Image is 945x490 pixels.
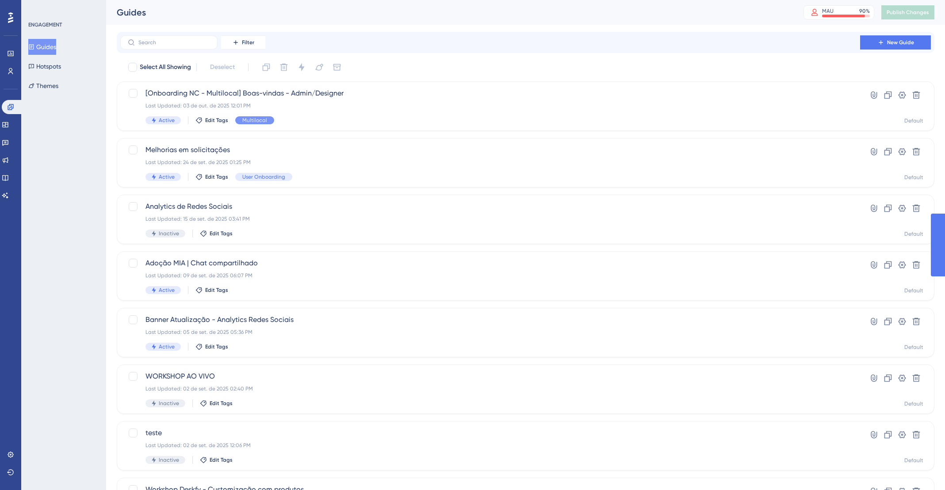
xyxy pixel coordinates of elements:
[205,117,228,124] span: Edit Tags
[145,314,835,325] span: Banner Atualização - Analytics Redes Sociais
[145,215,835,222] div: Last Updated: 15 de set. de 2025 03:41 PM
[887,9,929,16] span: Publish Changes
[195,117,228,124] button: Edit Tags
[28,78,58,94] button: Themes
[881,5,934,19] button: Publish Changes
[159,173,175,180] span: Active
[117,6,781,19] div: Guides
[145,428,835,438] span: teste
[904,174,923,181] div: Default
[904,117,923,124] div: Default
[140,62,191,73] span: Select All Showing
[904,457,923,464] div: Default
[205,173,228,180] span: Edit Tags
[210,230,233,237] span: Edit Tags
[904,400,923,407] div: Default
[138,39,210,46] input: Search
[145,88,835,99] span: [Onboarding NC - Multilocal] Boas-vindas - Admin/Designer
[904,230,923,237] div: Default
[195,343,228,350] button: Edit Tags
[860,35,931,50] button: New Guide
[145,159,835,166] div: Last Updated: 24 de set. de 2025 01:25 PM
[145,442,835,449] div: Last Updated: 02 de set. de 2025 12:06 PM
[210,456,233,463] span: Edit Tags
[200,456,233,463] button: Edit Tags
[887,39,914,46] span: New Guide
[242,173,285,180] span: User Onboarding
[210,400,233,407] span: Edit Tags
[908,455,934,482] iframe: UserGuiding AI Assistant Launcher
[28,21,62,28] div: ENGAGEMENT
[145,102,835,109] div: Last Updated: 03 de out. de 2025 12:01 PM
[195,287,228,294] button: Edit Tags
[145,145,835,155] span: Melhorias em solicitações
[159,230,179,237] span: Inactive
[859,8,870,15] div: 90 %
[221,35,265,50] button: Filter
[159,456,179,463] span: Inactive
[159,117,175,124] span: Active
[242,39,254,46] span: Filter
[28,39,56,55] button: Guides
[195,173,228,180] button: Edit Tags
[145,201,835,212] span: Analytics de Redes Sociais
[159,287,175,294] span: Active
[242,117,267,124] span: Multilocal
[159,343,175,350] span: Active
[205,287,228,294] span: Edit Tags
[202,59,243,75] button: Deselect
[904,287,923,294] div: Default
[28,58,61,74] button: Hotspots
[822,8,834,15] div: MAU
[200,230,233,237] button: Edit Tags
[145,371,835,382] span: WORKSHOP AO VIVO
[145,258,835,268] span: Adoção MIA | Chat compartilhado
[205,343,228,350] span: Edit Tags
[145,385,835,392] div: Last Updated: 02 de set. de 2025 02:40 PM
[145,329,835,336] div: Last Updated: 05 de set. de 2025 05:36 PM
[200,400,233,407] button: Edit Tags
[145,272,835,279] div: Last Updated: 09 de set. de 2025 06:07 PM
[904,344,923,351] div: Default
[159,400,179,407] span: Inactive
[210,62,235,73] span: Deselect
